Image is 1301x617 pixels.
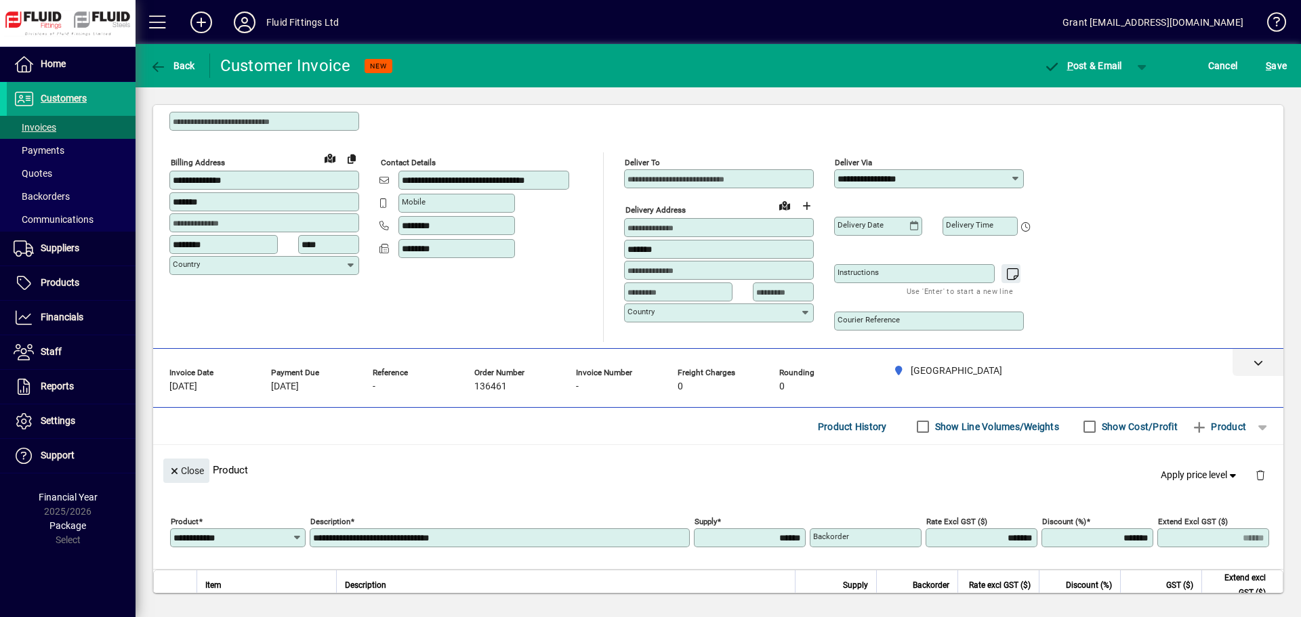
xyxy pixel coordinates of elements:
span: Staff [41,346,62,357]
span: Payments [14,145,64,156]
span: Item [205,578,222,593]
span: P [1067,60,1073,71]
a: View on map [774,194,796,216]
a: Knowledge Base [1257,3,1284,47]
span: Invoices [14,122,56,133]
span: Customers [41,93,87,104]
span: [DATE] [271,381,299,392]
a: Invoices [7,116,136,139]
a: Quotes [7,162,136,185]
span: Backorders [14,191,70,202]
mat-label: Supply [695,517,717,526]
button: Product History [812,414,892,439]
mat-label: Extend excl GST ($) [1158,517,1228,526]
label: Show Cost/Profit [1099,420,1178,433]
span: NEW [370,62,387,70]
label: Show Line Volumes/Weights [932,420,1059,433]
span: Extend excl GST ($) [1210,570,1266,600]
a: Settings [7,404,136,438]
app-page-header-button: Close [160,464,213,476]
mat-label: Country [173,259,200,269]
span: Supply [843,578,868,593]
mat-label: Mobile [402,197,426,207]
span: Product [1191,416,1246,438]
a: Support [7,439,136,473]
button: Copy to Delivery address [341,148,363,169]
span: ave [1266,55,1287,77]
span: Home [41,58,66,69]
span: - [576,381,579,392]
mat-label: Rate excl GST ($) [926,517,987,526]
div: Product [153,445,1283,494]
button: Product [1184,414,1253,439]
mat-label: Discount (%) [1042,517,1086,526]
mat-label: Instructions [838,268,879,277]
div: Fluid Fittings Ltd [266,12,339,33]
app-page-header-button: Delete [1244,469,1277,481]
button: Cancel [1205,54,1241,78]
mat-label: Backorder [813,532,849,541]
span: Products [41,277,79,288]
span: Rate excl GST ($) [969,578,1031,593]
mat-label: Deliver To [625,158,660,167]
button: Apply price level [1155,463,1245,488]
div: Grant [EMAIL_ADDRESS][DOMAIN_NAME] [1062,12,1243,33]
mat-label: Courier Reference [838,315,900,324]
button: Profile [223,10,266,35]
span: Close [169,460,204,482]
span: Discount (%) [1066,578,1112,593]
span: Backorder [913,578,949,593]
button: Choose address [796,195,817,217]
span: Communications [14,214,94,225]
span: Description [345,578,386,593]
mat-label: Deliver via [835,158,872,167]
a: Products [7,266,136,300]
span: Reports [41,381,74,391]
span: Support [41,450,75,461]
span: GST ($) [1166,578,1193,593]
span: [DATE] [169,381,197,392]
div: Customer Invoice [220,55,351,77]
span: Quotes [14,168,52,179]
span: - [373,381,375,392]
a: Communications [7,208,136,231]
mat-label: Product [171,517,199,526]
button: Back [146,54,199,78]
mat-label: Country [627,307,655,316]
span: Financial Year [39,492,98,503]
a: Backorders [7,185,136,208]
button: Add [180,10,223,35]
button: Save [1262,54,1290,78]
app-page-header-button: Back [136,54,210,78]
span: 0 [678,381,683,392]
button: Delete [1244,459,1277,491]
span: Cancel [1208,55,1238,77]
span: Apply price level [1161,468,1239,482]
a: Reports [7,370,136,404]
span: Package [49,520,86,531]
mat-hint: Use 'Enter' to start a new line [907,283,1013,299]
button: Close [163,459,209,483]
span: Settings [41,415,75,426]
span: ost & Email [1044,60,1122,71]
span: Suppliers [41,242,79,253]
a: Suppliers [7,232,136,265]
span: S [1266,60,1271,71]
mat-label: Description [310,517,350,526]
button: Post & Email [1037,54,1129,78]
span: Back [150,60,195,71]
mat-label: Delivery time [946,220,993,230]
span: Financials [41,312,83,322]
span: Product History [818,416,887,438]
a: Staff [7,335,136,369]
a: View on map [319,147,341,169]
a: Payments [7,139,136,162]
a: Financials [7,301,136,335]
a: Home [7,47,136,81]
span: 0 [779,381,785,392]
span: 136461 [474,381,507,392]
mat-label: Delivery date [838,220,884,230]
